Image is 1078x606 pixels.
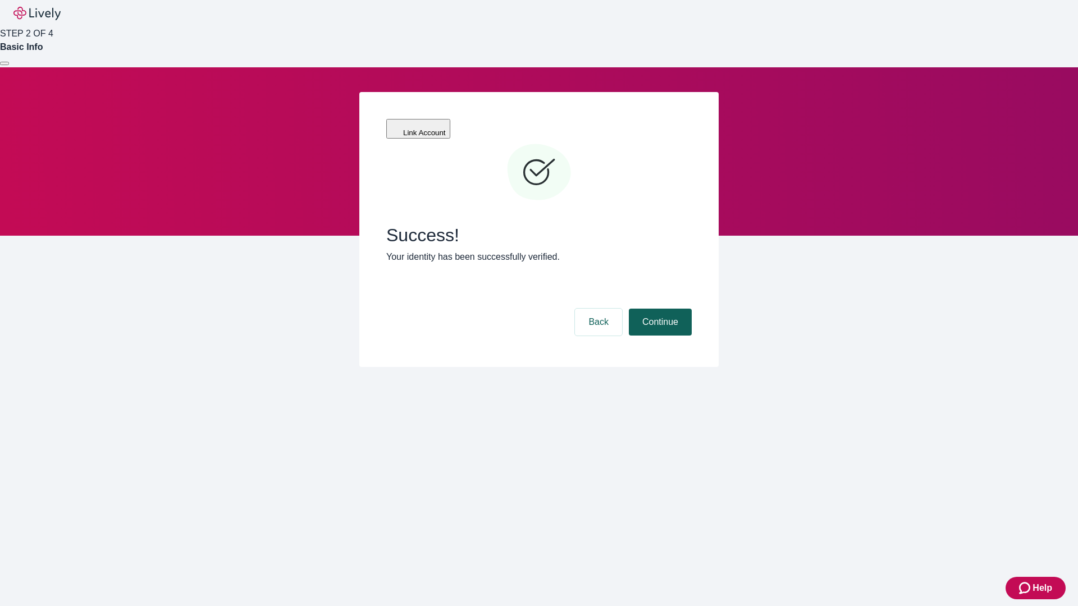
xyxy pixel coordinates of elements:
button: Link Account [386,119,450,139]
button: Zendesk support iconHelp [1006,577,1066,599]
button: Back [575,309,622,336]
span: Help [1033,581,1052,595]
img: Lively [13,7,61,20]
span: Success! [386,224,692,246]
svg: Checkmark icon [505,139,573,206]
p: Your identity has been successfully verified. [386,250,692,264]
button: Continue [629,309,692,336]
svg: Zendesk support icon [1019,581,1033,595]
